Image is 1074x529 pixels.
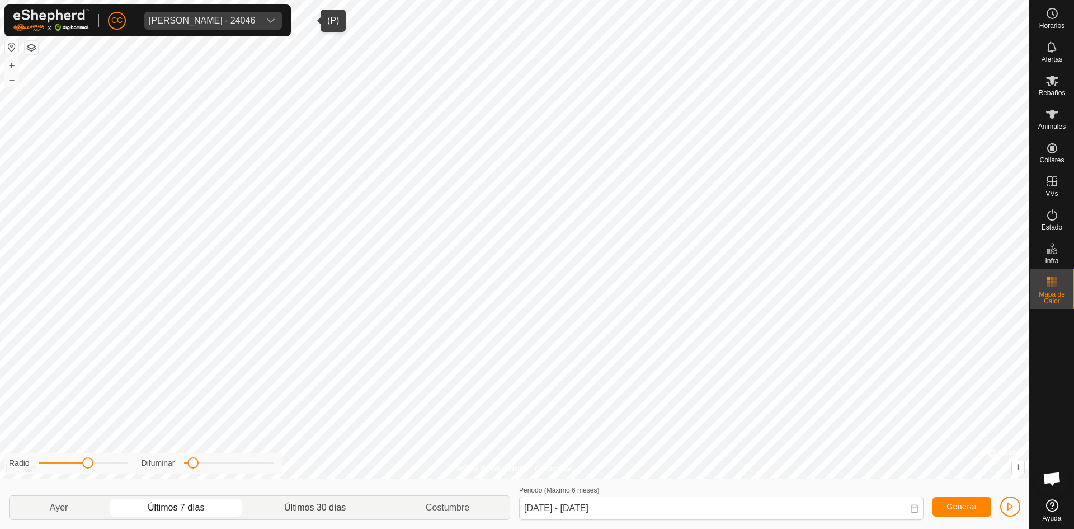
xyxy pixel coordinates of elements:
[5,59,18,72] button: +
[1033,291,1071,305] span: Mapa de Calor
[9,457,30,469] label: Radio
[1039,157,1064,163] span: Collares
[25,41,38,54] button: Capas del Mapa
[149,16,255,25] div: [PERSON_NAME] - 24046
[426,501,469,514] span: Costumbre
[284,501,346,514] span: Últimos 30 días
[111,15,123,26] span: CC
[1042,56,1062,63] span: Alertas
[142,457,175,469] label: Difuminar
[5,40,18,54] button: Restablecer Mapa
[1043,515,1062,522] span: Ayuda
[535,464,572,474] a: Contáctenos
[1035,462,1069,495] div: Chat abierto
[1017,462,1019,472] span: i
[932,497,991,517] button: Generar
[457,464,521,474] a: Política de Privacidad
[5,73,18,87] button: –
[260,12,282,30] div: dropdown trigger
[1045,258,1058,264] span: Infra
[144,12,260,30] span: Melquiades Almagro Garcia - 24046
[519,486,599,494] label: Periodo (Máximo 6 meses)
[1042,224,1062,231] span: Estado
[1038,123,1066,130] span: Animales
[1030,495,1074,526] a: Ayuda
[1012,461,1024,474] button: i
[148,501,204,514] span: Últimos 7 días
[1038,90,1065,96] span: Rebaños
[50,501,68,514] span: Ayer
[1045,190,1058,197] span: VVs
[13,9,89,32] img: Logo Gallagher
[946,502,977,511] span: Generar
[1039,22,1064,29] span: Horarios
